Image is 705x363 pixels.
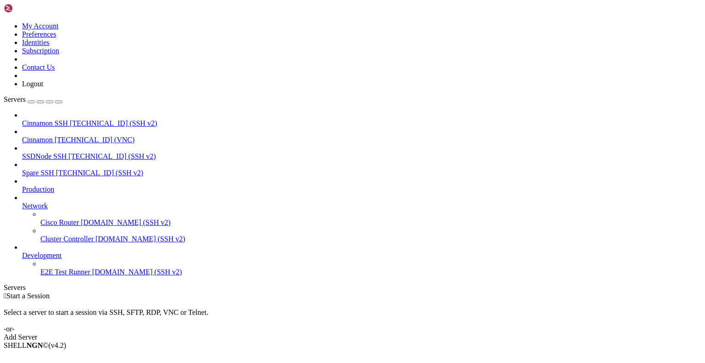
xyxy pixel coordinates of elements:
img: Shellngn [4,4,56,13]
span: 4.2.0 [49,341,67,349]
span: Servers [4,95,26,103]
li: Production [22,177,701,194]
span: Development [22,251,62,259]
span: [TECHNICAL_ID] (VNC) [55,136,135,144]
span: SHELL © [4,341,66,349]
span: SSDNode SSH [22,152,67,160]
a: SSDNode SSH [TECHNICAL_ID] (SSH v2) [22,152,701,161]
li: Cisco Router [DOMAIN_NAME] (SSH v2) [40,210,701,227]
li: Cinnamon [TECHNICAL_ID] (VNC) [22,128,701,144]
a: Spare SSH [TECHNICAL_ID] (SSH v2) [22,169,701,177]
div: Servers [4,284,701,292]
a: Preferences [22,30,56,38]
span: Cluster Controller [40,235,94,243]
li: Network [22,194,701,243]
li: Cluster Controller [DOMAIN_NAME] (SSH v2) [40,227,701,243]
span: Cisco Router [40,218,79,226]
a: Contact Us [22,63,55,71]
li: E2E Test Runner [DOMAIN_NAME] (SSH v2) [40,260,701,276]
span: Spare SSH [22,169,54,177]
span: [TECHNICAL_ID] (SSH v2) [68,152,156,160]
a: Production [22,185,701,194]
div: Select a server to start a session via SSH, SFTP, RDP, VNC or Telnet. -or- [4,300,701,333]
span: Production [22,185,54,193]
span: [DOMAIN_NAME] (SSH v2) [81,218,171,226]
a: Identities [22,39,50,46]
a: My Account [22,22,59,30]
a: Cinnamon SSH [TECHNICAL_ID] (SSH v2) [22,119,701,128]
span: E2E Test Runner [40,268,90,276]
a: Cluster Controller [DOMAIN_NAME] (SSH v2) [40,235,701,243]
span: Network [22,202,48,210]
a: Cisco Router [DOMAIN_NAME] (SSH v2) [40,218,701,227]
li: SSDNode SSH [TECHNICAL_ID] (SSH v2) [22,144,701,161]
span: [TECHNICAL_ID] (SSH v2) [56,169,143,177]
a: Network [22,202,701,210]
a: E2E Test Runner [DOMAIN_NAME] (SSH v2) [40,268,701,276]
a: Cinnamon [TECHNICAL_ID] (VNC) [22,136,701,144]
li: Cinnamon SSH [TECHNICAL_ID] (SSH v2) [22,111,701,128]
span:  [4,292,6,300]
span: Start a Session [6,292,50,300]
a: Servers [4,95,62,103]
span: Cinnamon SSH [22,119,68,127]
a: Development [22,251,701,260]
span: Cinnamon [22,136,53,144]
div: Add Server [4,333,701,341]
span: [DOMAIN_NAME] (SSH v2) [92,268,182,276]
li: Spare SSH [TECHNICAL_ID] (SSH v2) [22,161,701,177]
span: [DOMAIN_NAME] (SSH v2) [95,235,185,243]
b: NGN [27,341,43,349]
span: [TECHNICAL_ID] (SSH v2) [70,119,157,127]
a: Logout [22,80,43,88]
li: Development [22,243,701,276]
a: Subscription [22,47,59,55]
